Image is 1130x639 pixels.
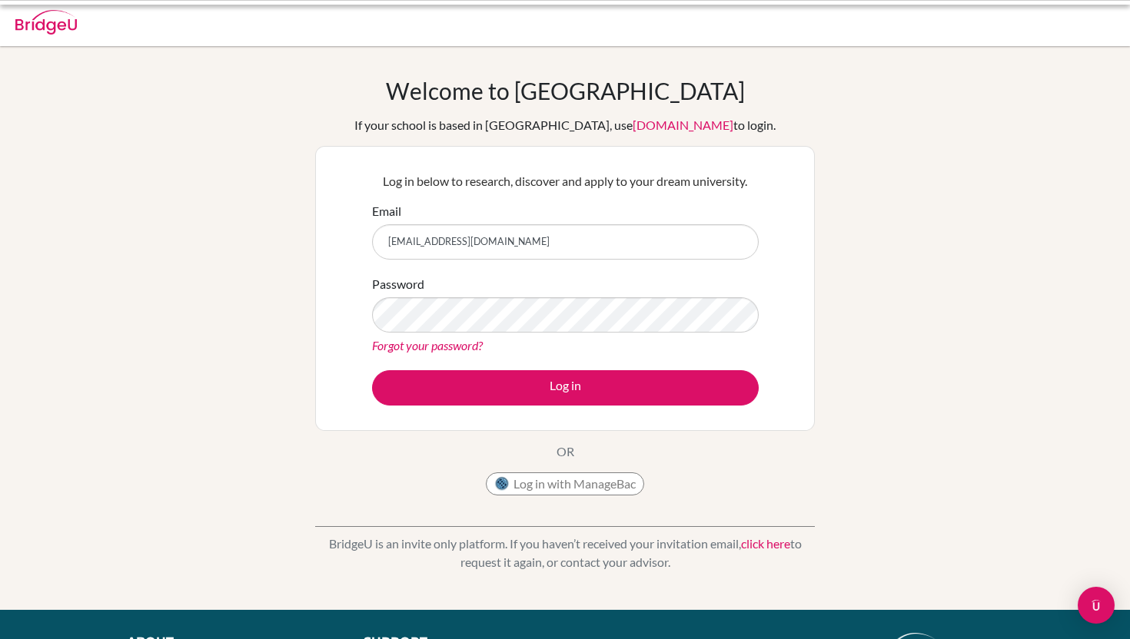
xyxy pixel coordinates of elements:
[372,202,401,220] label: Email
[486,472,644,495] button: Log in with ManageBac
[372,370,759,406] button: Log in
[15,10,77,35] img: Bridge-U
[372,275,424,293] label: Password
[633,118,733,132] a: [DOMAIN_NAME]
[372,338,483,353] a: Forgot your password?
[386,77,745,104] h1: Welcome to [GEOGRAPHIC_DATA]
[741,536,790,551] a: click here
[354,116,776,134] div: If your school is based in [GEOGRAPHIC_DATA], use to login.
[372,172,759,190] p: Log in below to research, discover and apply to your dream university.
[557,442,574,461] p: OR
[315,535,815,571] p: BridgeU is an invite only platform. If you haven’t received your invitation email, to request it ...
[1078,587,1115,624] div: Open Intercom Messenger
